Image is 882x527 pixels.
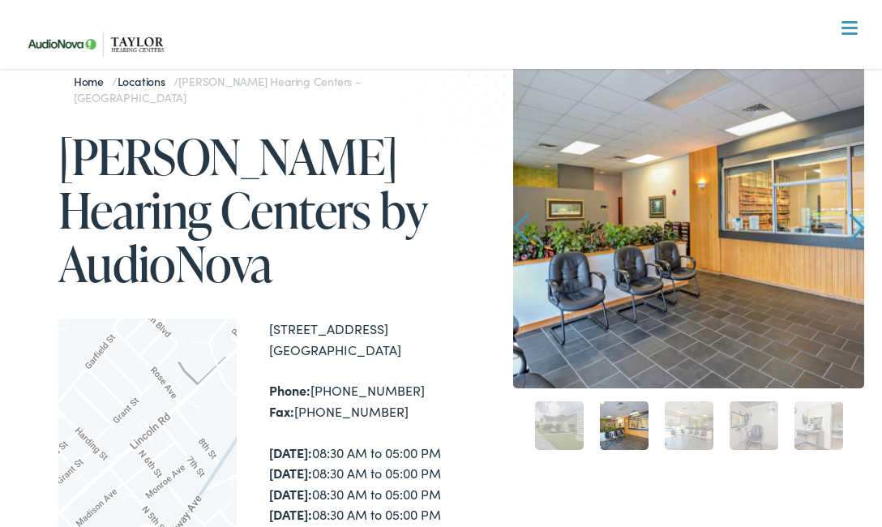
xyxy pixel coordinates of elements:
span: / / [74,73,362,105]
a: 2 [600,401,649,450]
h1: [PERSON_NAME] Hearing Centers by AudioNova [58,130,441,290]
span: [PERSON_NAME] Hearing Centers – [GEOGRAPHIC_DATA] [74,73,362,105]
a: What We Offer [30,65,865,115]
strong: Phone: [269,381,310,399]
strong: [DATE]: [269,505,312,523]
a: Next [850,213,865,242]
a: Locations [118,73,173,89]
strong: [DATE]: [269,443,312,461]
a: Home [74,73,112,89]
a: 5 [794,401,843,450]
a: Prev [513,213,529,242]
a: 1 [535,401,584,450]
div: [PHONE_NUMBER] [PHONE_NUMBER] [269,380,441,422]
strong: [DATE]: [269,464,312,482]
strong: [DATE]: [269,485,312,503]
div: [STREET_ADDRESS] [GEOGRAPHIC_DATA] [269,319,441,360]
strong: Fax: [269,402,294,420]
a: 3 [665,401,713,450]
a: 4 [730,401,778,450]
